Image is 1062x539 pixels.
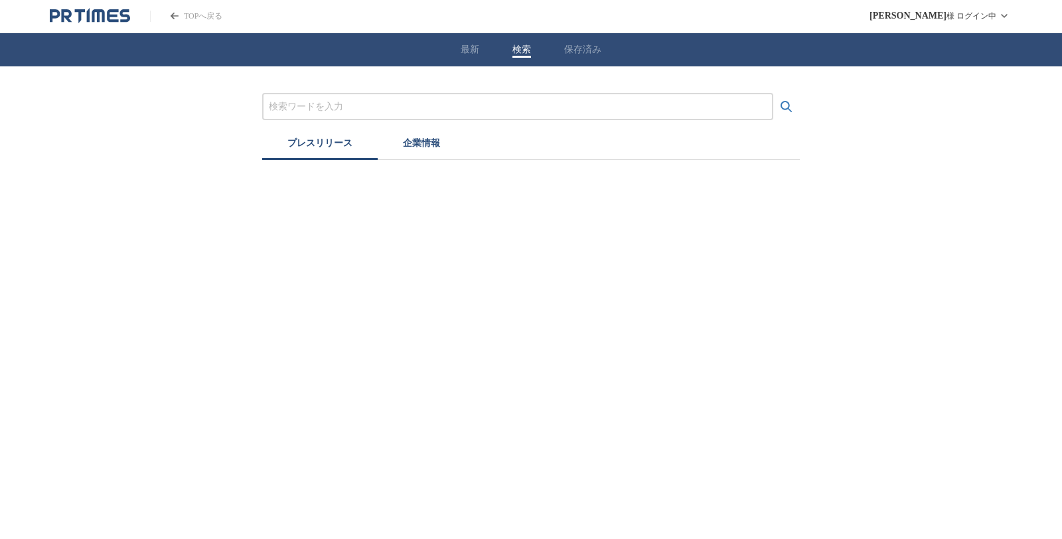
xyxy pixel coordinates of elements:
[269,100,767,114] input: プレスリリースおよび企業を検索する
[564,44,601,56] button: 保存済み
[773,94,800,120] button: 検索する
[870,11,947,21] span: [PERSON_NAME]
[512,44,531,56] button: 検索
[461,44,479,56] button: 最新
[262,131,378,160] button: プレスリリース
[150,11,222,22] a: PR TIMESのトップページはこちら
[378,131,465,160] button: 企業情報
[50,8,130,24] a: PR TIMESのトップページはこちら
